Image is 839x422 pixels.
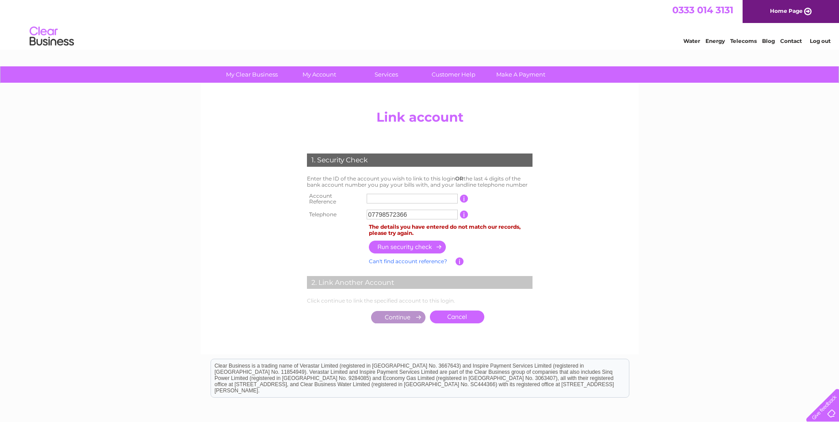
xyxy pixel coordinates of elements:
[672,4,733,15] a: 0333 014 3131
[307,276,533,289] div: 2. Link Another Account
[305,190,365,208] th: Account Reference
[460,195,468,203] input: Information
[283,66,356,83] a: My Account
[369,224,533,236] div: The details you have entered do not match our records, please try again.
[417,66,490,83] a: Customer Help
[305,295,535,306] td: Click continue to link the specified account to this login.
[215,66,288,83] a: My Clear Business
[810,38,831,44] a: Log out
[455,175,464,182] b: OR
[350,66,423,83] a: Services
[305,173,535,190] td: Enter the ID of the account you wish to link to this login the last 4 digits of the bank account ...
[307,153,533,167] div: 1. Security Check
[730,38,757,44] a: Telecoms
[430,311,484,323] a: Cancel
[762,38,775,44] a: Blog
[369,258,447,265] a: Can't find account reference?
[29,23,74,50] img: logo.png
[460,211,468,219] input: Information
[305,207,365,222] th: Telephone
[456,257,464,265] input: Information
[211,5,629,43] div: Clear Business is a trading name of Verastar Limited (registered in [GEOGRAPHIC_DATA] No. 3667643...
[371,311,425,323] input: Submit
[705,38,725,44] a: Energy
[484,66,557,83] a: Make A Payment
[780,38,802,44] a: Contact
[683,38,700,44] a: Water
